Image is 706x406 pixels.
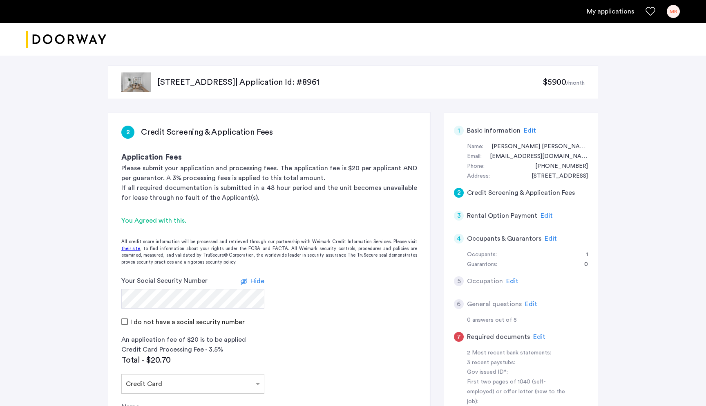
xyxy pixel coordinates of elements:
[646,7,655,16] a: Favorites
[467,211,537,221] h5: Rental Option Payment
[121,216,417,226] div: You Agreed with this.
[667,5,680,18] div: MR
[454,234,464,244] div: 4
[467,142,483,152] div: Name:
[467,332,530,342] h5: Required documents
[467,126,521,135] h5: Basic information
[467,234,541,244] h5: Occupants & Guarantors
[672,373,698,398] iframe: chat widget
[578,250,588,260] div: 1
[467,276,503,286] h5: Occupation
[454,276,464,286] div: 5
[121,335,264,345] div: An application fee of $20 is to be applied
[250,278,264,284] span: Hide
[26,24,106,55] img: logo
[121,276,208,286] label: Your Social Security Number
[467,316,588,325] div: 0 answers out of 5
[467,171,490,181] div: Address:
[467,299,522,309] h5: General questions
[527,162,588,171] div: +16468777199
[121,163,417,183] p: Please submit your application and processing fees. The application fee is $20 per applicant AND ...
[541,212,553,219] span: Edit
[545,235,557,242] span: Edit
[454,188,464,198] div: 2
[121,246,140,253] a: their site
[129,319,245,325] label: I do not have a social security number
[543,78,566,86] span: $5900
[523,171,588,181] div: 335 East 94th Street, #2
[454,211,464,221] div: 3
[454,299,464,309] div: 6
[121,72,151,92] img: apartment
[121,183,417,203] p: If all required documentation is submitted in a 48 hour period and the unit becomes unavailable f...
[566,80,585,86] sub: /month
[524,127,536,134] span: Edit
[454,332,464,342] div: 7
[533,334,545,340] span: Edit
[121,354,264,366] div: Total - $20.70
[467,348,570,358] div: 2 Most recent bank statements:
[26,24,106,55] a: Cazamio logo
[454,126,464,135] div: 1
[587,7,634,16] a: My application
[108,239,430,266] div: All credit score information will be processed and retrieved through our partnership with Weimark...
[525,301,537,307] span: Edit
[483,142,588,152] div: Muhammad Raffay Shahid
[467,358,570,368] div: 3 recent paystubs:
[467,260,497,270] div: Guarantors:
[482,152,588,162] div: raffayshahid@hotmail.com
[506,278,518,284] span: Edit
[467,162,485,171] div: Phone:
[121,345,264,354] div: Credit Card Processing Fee - 3.5%
[467,152,482,162] div: Email:
[467,368,570,377] div: Gov issued ID*:
[576,260,588,270] div: 0
[467,250,497,260] div: Occupants:
[467,188,575,198] h5: Credit Screening & Application Fees
[141,126,273,138] h3: Credit Screening & Application Fees
[121,126,134,139] div: 2
[121,152,417,163] h3: Application Fees
[157,77,543,88] p: [STREET_ADDRESS] | Application Id: #8961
